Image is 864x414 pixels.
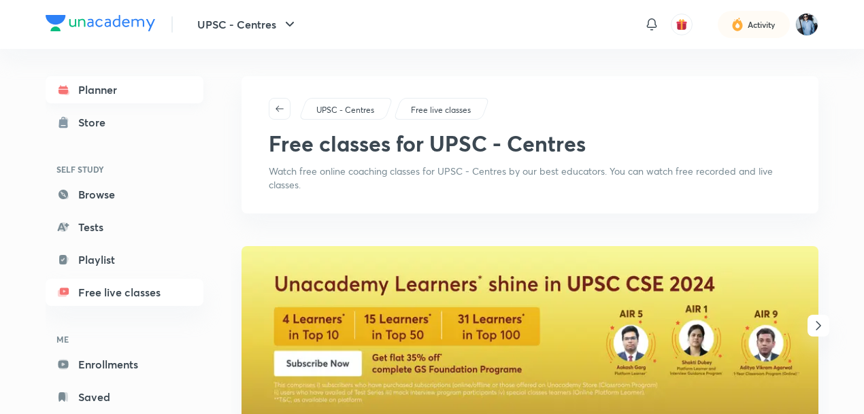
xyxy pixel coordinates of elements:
p: Free live classes [411,104,471,116]
img: Shipu [795,13,818,36]
a: Free live classes [46,279,203,306]
img: activity [731,16,744,33]
a: Saved [46,383,203,411]
img: avatar [676,18,688,31]
div: Store [78,114,114,131]
a: Planner [46,76,203,103]
h1: Free classes for UPSC - Centres [269,131,586,156]
button: avatar [671,14,693,35]
a: UPSC - Centres [314,104,377,116]
p: Watch free online coaching classes for UPSC - Centres by our best educators. You can watch free r... [269,165,791,192]
p: UPSC - Centres [316,104,374,116]
a: Browse [46,181,203,208]
a: Company Logo [46,15,155,35]
a: Free live classes [409,104,473,116]
img: Company Logo [46,15,155,31]
button: UPSC - Centres [189,11,306,38]
h6: SELF STUDY [46,158,203,181]
a: Store [46,109,203,136]
a: Enrollments [46,351,203,378]
a: Tests [46,213,203,241]
h6: ME [46,328,203,351]
a: Playlist [46,246,203,273]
